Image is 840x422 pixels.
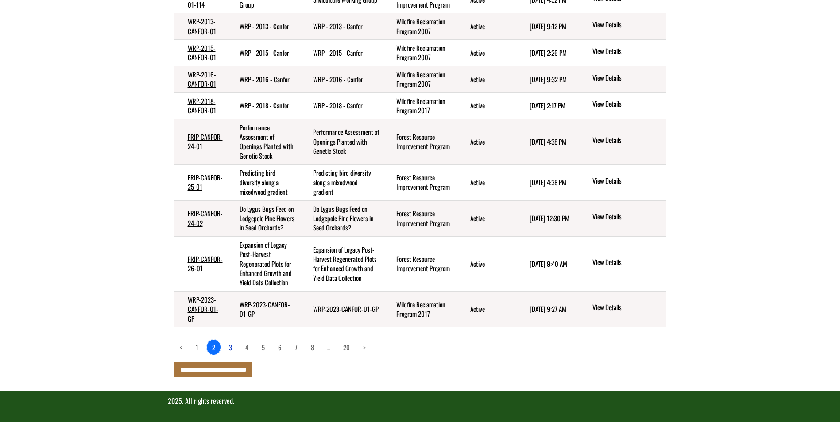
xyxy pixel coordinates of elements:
td: Active [457,200,516,236]
time: [DATE] 9:12 PM [530,21,566,31]
time: [DATE] 9:40 AM [530,259,567,269]
td: Active [457,236,516,291]
a: Previous page [174,340,188,355]
td: Wildfire Reclamation Program 2007 [383,40,457,66]
td: action menu [578,119,666,165]
td: Forest Resource Improvement Program [383,236,457,291]
time: [DATE] 4:38 PM [530,177,566,187]
td: action menu [578,200,666,236]
td: action menu [578,236,666,291]
a: View details [592,303,662,313]
td: Active [457,119,516,165]
a: FRIP-CANFOR-24-01 [188,132,223,151]
td: action menu [578,66,666,92]
td: Predicting bird diversity along a mixedwood gradient [300,165,383,200]
time: [DATE] 2:17 PM [530,100,565,110]
time: [DATE] 12:30 PM [530,213,569,223]
td: Do Lygus Bugs Feed on Lodgepole Pine Flowers in Seed Orchards? [300,200,383,236]
a: Next page [358,340,371,355]
td: WRP-2013-CANFOR-01 [174,13,226,40]
td: Performance Assessment of Openings Planted with Genetic Stock [226,119,300,165]
a: WRP-2016-CANFOR-01 [188,69,216,88]
td: WRP - 2013 - Canfor [226,13,300,40]
td: FRIP-CANFOR-25-01 [174,165,226,200]
td: 4/6/2024 9:32 PM [516,66,578,92]
a: page 3 [224,340,237,355]
span: . All rights reserved. [182,395,234,406]
a: page 5 [256,340,270,355]
td: Active [457,66,516,92]
a: View details [592,212,662,223]
td: action menu [578,165,666,200]
td: FRIP-CANFOR-24-01 [174,119,226,165]
a: View details [592,73,662,84]
td: Active [457,291,516,327]
time: [DATE] 9:32 PM [530,74,567,84]
a: page 20 [338,340,355,355]
td: Expansion of Legacy Post-Harvest Regenerated Plots for Enhanced Growth and Yield Data Collection [226,236,300,291]
a: page 6 [273,340,287,355]
a: Load more pages [322,340,335,355]
td: Forest Resource Improvement Program [383,200,457,236]
a: page 7 [290,340,303,355]
td: FRIP-CANFOR-26-01 [174,236,226,291]
a: FRIP-CANFOR-25-01 [188,173,223,192]
a: View details [592,176,662,187]
a: View details [592,99,662,110]
td: action menu [578,291,666,327]
td: 6/6/2025 4:38 PM [516,165,578,200]
a: FRIP-CANFOR-24-02 [188,208,223,227]
td: Wildfire Reclamation Program 2007 [383,66,457,92]
td: Predicting bird diversity along a mixedwood gradient [226,165,300,200]
td: Wildfire Reclamation Program 2017 [383,92,457,119]
td: Forest Resource Improvement Program [383,119,457,165]
time: [DATE] 4:38 PM [530,137,566,146]
a: View details [592,257,662,268]
a: FRIP-CANFOR-26-01 [188,254,223,273]
td: Do Lygus Bugs Feed on Lodgepole Pine Flowers in Seed Orchards? [226,200,300,236]
td: Performance Assessment of Openings Planted with Genetic Stock [300,119,383,165]
a: View details [592,46,662,57]
time: [DATE] 2:26 PM [530,48,567,58]
a: page 4 [240,340,254,355]
td: 7/9/2025 9:40 AM [516,236,578,291]
td: WRP - 2018 - Canfor [226,92,300,119]
a: View details [592,20,662,31]
td: WRP-2018-CANFOR-01 [174,92,226,119]
td: WRP - 2015 - Canfor [226,40,300,66]
td: 4/7/2024 2:26 PM [516,40,578,66]
td: Wildfire Reclamation Program 2017 [383,291,457,327]
td: WRP - 2015 - Canfor [300,40,383,66]
a: WRP-2023-CANFOR-01-GP [188,295,218,323]
td: 4/6/2024 9:12 PM [516,13,578,40]
td: WRP - 2018 - Canfor [300,92,383,119]
a: 2 [206,339,221,355]
td: Expansion of Legacy Post-Harvest Regenerated Plots for Enhanced Growth and Yield Data Collection [300,236,383,291]
td: Active [457,165,516,200]
td: 8/28/2025 9:27 AM [516,291,578,327]
td: action menu [578,92,666,119]
td: 4/8/2024 2:17 PM [516,92,578,119]
td: Forest Resource Improvement Program [383,165,457,200]
td: FRIP-CANFOR-24-02 [174,200,226,236]
td: WRP-2016-CANFOR-01 [174,66,226,92]
a: View details [592,135,662,146]
td: 6/6/2025 4:38 PM [516,119,578,165]
td: action menu [578,13,666,40]
a: page 8 [306,340,319,355]
td: WRP-2023-CANFOR-01-GP [300,291,383,327]
td: WRP - 2016 - Canfor [226,66,300,92]
a: WRP-2013-CANFOR-01 [188,16,216,35]
a: WRP-2018-CANFOR-01 [188,96,216,115]
td: WRP-2023-CANFOR-01-GP [226,291,300,327]
td: Wildfire Reclamation Program 2007 [383,13,457,40]
time: [DATE] 9:27 AM [530,304,566,314]
td: WRP-2015-CANFOR-01 [174,40,226,66]
td: WRP - 2013 - Canfor [300,13,383,40]
td: Active [457,92,516,119]
td: Active [457,40,516,66]
td: action menu [578,40,666,66]
td: WRP-2023-CANFOR-01-GP [174,291,226,327]
td: 3/2/2025 12:30 PM [516,200,578,236]
td: WRP - 2016 - Canfor [300,66,383,92]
